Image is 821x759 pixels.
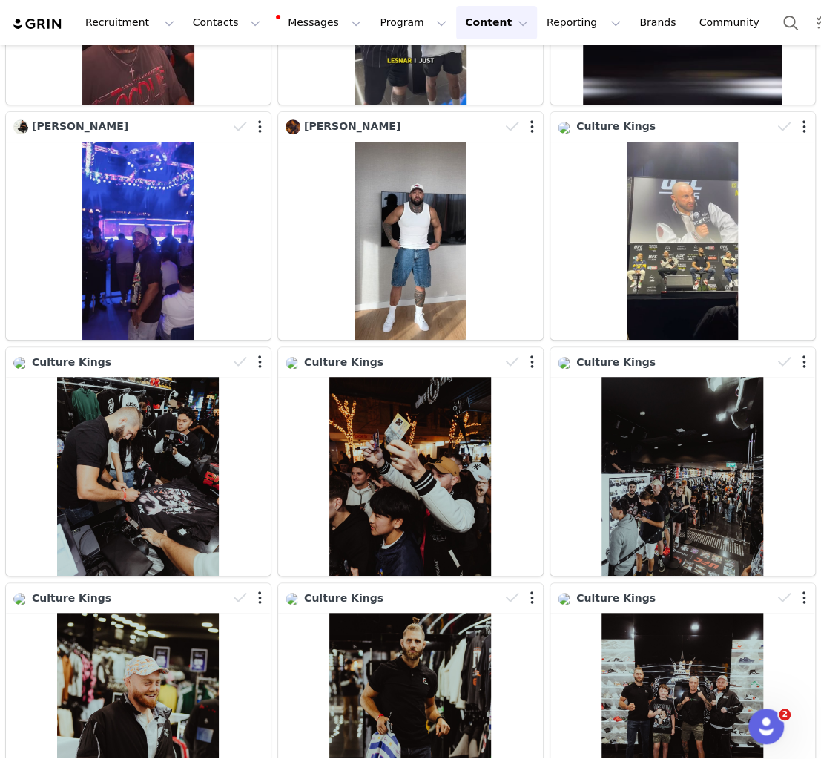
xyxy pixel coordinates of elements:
span: Culture Kings [304,592,383,604]
button: Program [371,6,455,39]
span: Culture Kings [32,356,111,368]
img: 1ad0df77-58f3-47bb-8f8e-1c7f447a7a52.jpg [13,593,28,605]
span: Culture Kings [32,592,111,604]
button: Recruitment [76,6,183,39]
button: Search [774,6,807,39]
span: 2 [779,709,791,720]
img: 1ad0df77-58f3-47bb-8f8e-1c7f447a7a52.jpg [558,122,573,134]
img: grin logo [12,17,64,31]
button: Contacts [184,6,269,39]
span: Culture Kings [576,120,656,132]
img: 1ad0df77-58f3-47bb-8f8e-1c7f447a7a52.jpg [558,593,573,605]
span: Culture Kings [576,356,656,368]
button: Reporting [538,6,630,39]
iframe: Intercom live chat [748,709,784,744]
img: 1ad0df77-58f3-47bb-8f8e-1c7f447a7a52.jpg [13,357,28,369]
button: Messages [270,6,370,39]
span: [PERSON_NAME] [304,120,400,132]
a: Brands [630,6,689,39]
button: Content [456,6,537,39]
span: [PERSON_NAME] [32,120,128,132]
img: e3c505e1-b9c6-4395-b0f8-9e8fbb088b27.jpg [286,119,300,134]
img: 1ad0df77-58f3-47bb-8f8e-1c7f447a7a52.jpg [558,357,573,369]
img: 1ad0df77-58f3-47bb-8f8e-1c7f447a7a52.jpg [286,357,300,369]
a: Community [690,6,775,39]
img: a0448399-86a3-46eb-8cff-465c154c5e0e.jpg [13,119,28,134]
span: Culture Kings [304,356,383,368]
img: 1ad0df77-58f3-47bb-8f8e-1c7f447a7a52.jpg [286,593,300,605]
span: Culture Kings [576,592,656,604]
